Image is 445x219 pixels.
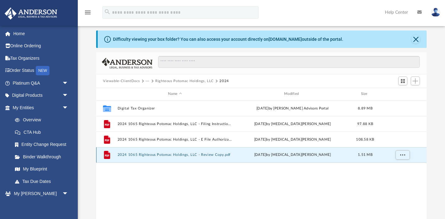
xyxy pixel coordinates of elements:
[4,101,78,114] a: My Entitiesarrow_drop_down
[380,91,424,97] div: id
[431,8,440,17] img: User Pic
[4,27,78,40] a: Home
[62,101,75,114] span: arrow_drop_down
[118,137,232,142] button: 2024 1065 Righteous Potomac Holdings, LLC - E File Authorization - Please sign.pdf
[358,153,372,156] span: 1.51 MB
[9,114,78,126] a: Overview
[118,153,232,157] button: 2024 1065 Righteous Potomac Holdings, LLC - Review Copy.pdf
[219,78,229,84] button: 2024
[4,77,78,89] a: Platinum Q&Aarrow_drop_down
[235,137,350,142] div: [DATE] by [MEDICAL_DATA][PERSON_NAME]
[158,56,420,68] input: Search files and folders
[4,89,78,102] a: Digital Productsarrow_drop_down
[235,121,350,127] div: [DATE] by [MEDICAL_DATA][PERSON_NAME]
[62,89,75,102] span: arrow_drop_down
[117,91,232,97] div: Name
[9,126,78,138] a: CTA Hub
[9,163,75,175] a: My Blueprint
[357,122,373,125] span: 97.88 KB
[235,105,350,111] div: [DATE] by [PERSON_NAME] Advisors Portal
[118,122,232,126] button: 2024 1065 Righteous Potomac Holdings, LLC - Filing Instructions.pdf
[269,37,302,42] a: [DOMAIN_NAME]
[103,78,140,84] button: Viewable-ClientDocs
[353,91,378,97] div: Size
[4,64,78,77] a: Order StatusNEW
[118,106,232,110] button: Digital Tax Organizer
[235,91,350,97] div: Modified
[155,78,214,84] button: Righteous Potomac Holdings, LLC
[411,77,420,85] button: Add
[9,175,78,188] a: Tax Due Dates
[398,77,408,85] button: Switch to Grid View
[358,106,372,110] span: 8.89 MB
[356,137,374,141] span: 108.58 KB
[146,78,150,84] button: ···
[9,138,78,151] a: Entity Change Request
[62,188,75,200] span: arrow_drop_down
[62,77,75,90] span: arrow_drop_down
[9,151,78,163] a: Binder Walkthrough
[4,52,78,64] a: Tax Organizers
[84,12,91,16] a: menu
[84,9,91,16] i: menu
[113,36,343,43] div: Difficulty viewing your box folder? You can also access your account directly on outside of the p...
[411,35,420,44] button: Close
[235,152,350,158] div: [DATE] by [MEDICAL_DATA][PERSON_NAME]
[4,188,75,207] a: My [PERSON_NAME] Teamarrow_drop_down
[36,66,49,75] div: NEW
[3,7,59,20] img: Anderson Advisors Platinum Portal
[4,40,78,52] a: Online Ordering
[104,8,111,15] i: search
[396,150,410,160] button: More options
[99,91,115,97] div: id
